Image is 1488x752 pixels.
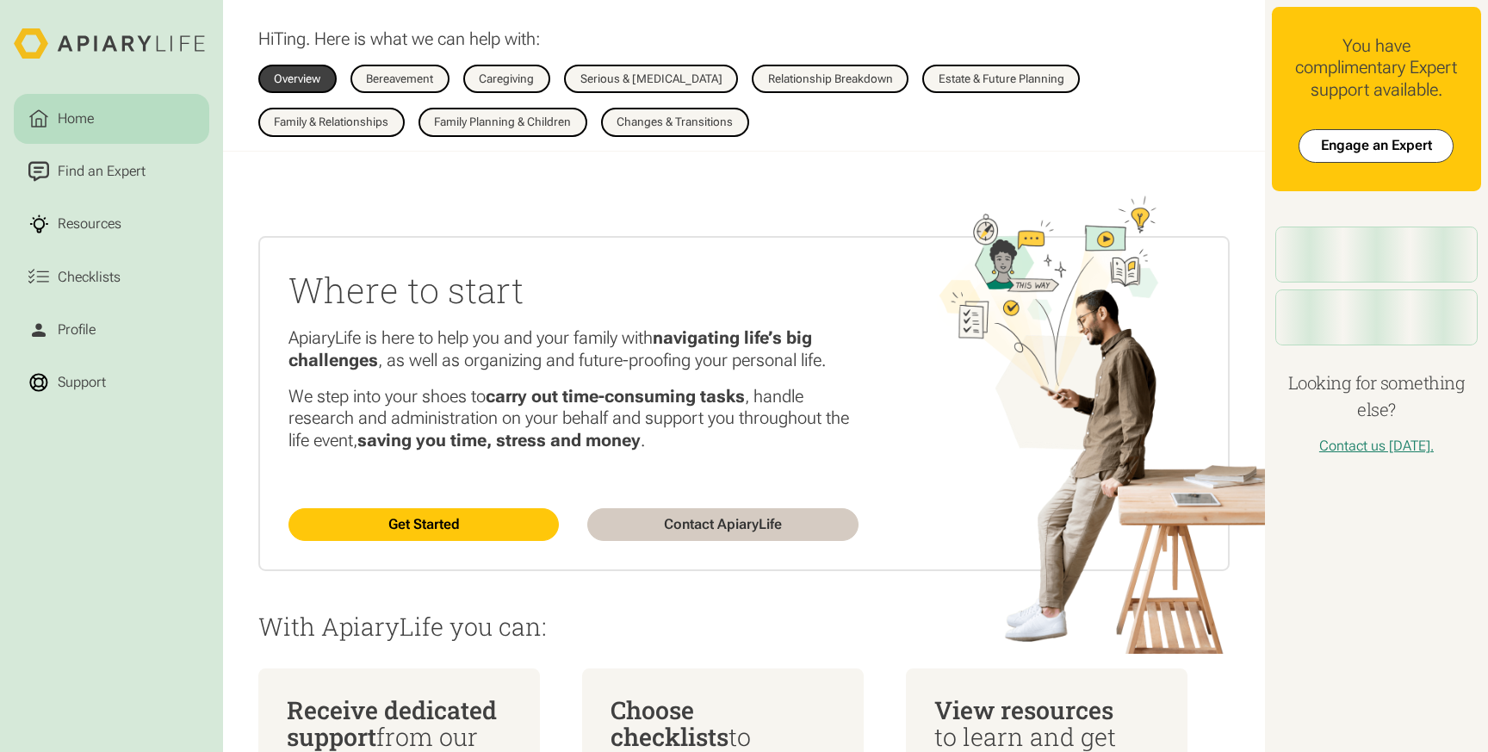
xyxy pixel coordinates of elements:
[463,65,550,94] a: Caregiving
[288,327,812,370] strong: navigating life’s big challenges
[288,327,859,371] p: ApiaryLife is here to help you and your family with , as well as organizing and future-proofing y...
[486,386,745,407] strong: carry out time-consuming tasks
[1319,438,1434,454] a: Contact us [DATE].
[1299,129,1454,163] a: Engage an Expert
[258,613,1230,640] p: With ApiaryLife you can:
[922,65,1080,94] a: Estate & Future Planning
[258,65,337,94] a: Overview
[434,116,571,127] div: Family Planning & Children
[564,65,738,94] a: Serious & [MEDICAL_DATA]
[54,267,124,288] div: Checklists
[14,147,209,196] a: Find an Expert
[54,214,125,234] div: Resources
[54,372,109,393] div: Support
[350,65,449,94] a: Bereavement
[274,116,388,127] div: Family & Relationships
[1272,370,1481,423] h4: Looking for something else?
[357,430,641,451] strong: saving you time, stress and money
[14,200,209,249] a: Resources
[258,28,541,51] p: Hi . Here is what we can help with:
[580,73,722,84] div: Serious & [MEDICAL_DATA]
[14,94,209,143] a: Home
[934,693,1113,726] span: View resources
[366,73,433,84] div: Bereavement
[14,305,209,354] a: Profile
[274,28,306,49] span: Ting
[587,508,859,542] a: Contact ApiaryLife
[479,73,534,84] div: Caregiving
[14,358,209,407] a: Support
[768,73,893,84] div: Relationship Breakdown
[54,109,97,129] div: Home
[617,116,733,127] div: Changes & Transitions
[288,508,560,542] a: Get Started
[54,320,99,340] div: Profile
[54,161,149,182] div: Find an Expert
[418,108,587,137] a: Family Planning & Children
[1286,35,1466,102] div: You have complimentary Expert support available.
[288,386,859,452] p: We step into your shoes to , handle research and administration on your behalf and support you th...
[752,65,908,94] a: Relationship Breakdown
[14,252,209,301] a: Checklists
[939,73,1064,84] div: Estate & Future Planning
[258,108,405,137] a: Family & Relationships
[288,266,859,314] h2: Where to start
[601,108,749,137] a: Changes & Transitions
